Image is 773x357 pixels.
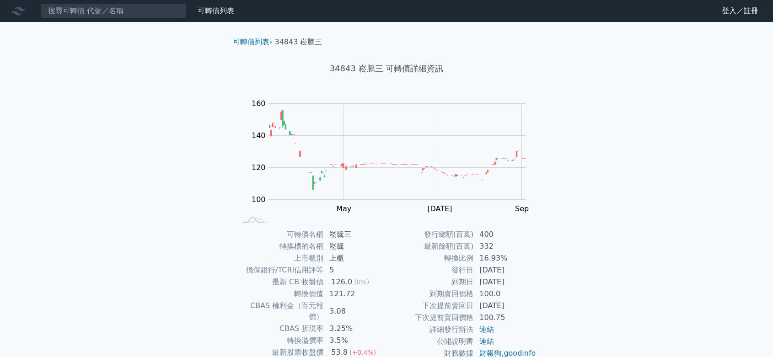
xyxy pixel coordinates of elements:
td: CBAS 權利金（百元報價） [236,300,324,323]
a: 連結 [479,325,494,334]
a: 登入／註冊 [714,4,766,18]
td: 發行日 [386,264,474,276]
td: 最新餘額(百萬) [386,240,474,252]
tspan: [DATE] [427,204,452,213]
td: 轉換價值 [236,288,324,300]
td: 轉換標的名稱 [236,240,324,252]
td: 到期日 [386,276,474,288]
input: 搜尋可轉債 代號／名稱 [40,3,187,19]
td: 崧騰三 [324,229,386,240]
td: CBAS 折現率 [236,323,324,335]
td: 轉換比例 [386,252,474,264]
td: 121.72 [324,288,386,300]
tspan: May [336,204,351,213]
td: 100.0 [474,288,537,300]
td: 轉換溢價率 [236,335,324,346]
tspan: Sep [515,204,529,213]
g: Chart [247,99,539,213]
td: 400 [474,229,537,240]
td: [DATE] [474,276,537,288]
tspan: 160 [252,99,266,108]
td: 到期賣回價格 [386,288,474,300]
td: 下次提前賣回日 [386,300,474,312]
td: 3.08 [324,300,386,323]
div: 126.0 [329,277,354,288]
td: 最新 CB 收盤價 [236,276,324,288]
td: 5 [324,264,386,276]
td: 16.93% [474,252,537,264]
td: 3.25% [324,323,386,335]
a: 可轉債列表 [233,37,269,46]
td: [DATE] [474,300,537,312]
span: (+0.4%) [349,349,376,356]
td: 可轉債名稱 [236,229,324,240]
tspan: 120 [252,163,266,172]
td: [DATE] [474,264,537,276]
td: 上櫃 [324,252,386,264]
a: 可轉債列表 [198,6,234,15]
td: 上市櫃別 [236,252,324,264]
td: 擔保銀行/TCRI信用評等 [236,264,324,276]
li: 34843 崧騰三 [275,37,322,48]
td: 詳細發行辦法 [386,324,474,336]
td: 100.75 [474,312,537,324]
td: 332 [474,240,537,252]
span: (0%) [354,278,369,286]
li: › [233,37,272,48]
td: 崧騰 [324,240,386,252]
a: 連結 [479,337,494,346]
td: 下次提前賣回價格 [386,312,474,324]
td: 公開說明書 [386,336,474,347]
tspan: 140 [252,131,266,140]
h1: 34843 崧騰三 可轉債詳細資訊 [225,62,548,75]
tspan: 100 [252,195,266,204]
td: 發行總額(百萬) [386,229,474,240]
td: 3.5% [324,335,386,346]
